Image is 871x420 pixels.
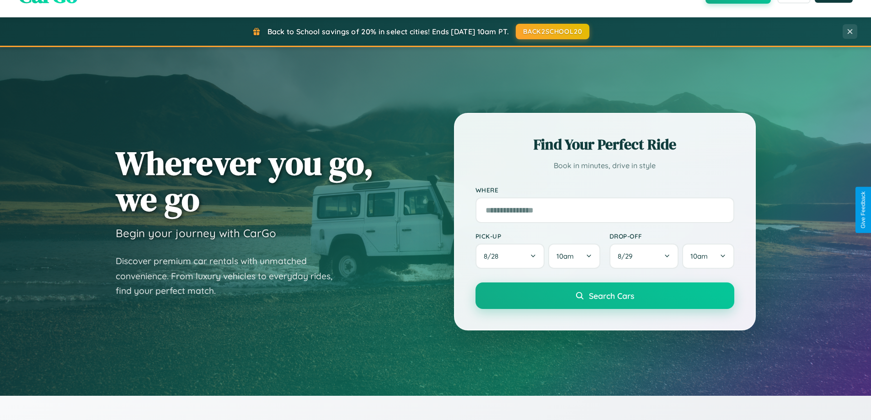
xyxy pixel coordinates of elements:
button: Search Cars [476,282,734,309]
h2: Find Your Perfect Ride [476,134,734,154]
button: 10am [682,244,734,269]
button: 10am [548,244,600,269]
span: Search Cars [589,291,634,301]
h3: Begin your journey with CarGo [116,226,276,240]
span: 8 / 28 [484,252,503,261]
button: BACK2SCHOOL20 [516,24,589,39]
span: Back to School savings of 20% in select cities! Ends [DATE] 10am PT. [267,27,509,36]
span: 10am [556,252,574,261]
label: Pick-up [476,232,600,240]
button: 8/28 [476,244,545,269]
div: Give Feedback [860,191,866,229]
button: 8/29 [609,244,679,269]
h1: Wherever you go, we go [116,145,374,217]
label: Drop-off [609,232,734,240]
span: 8 / 29 [618,252,637,261]
span: 10am [690,252,708,261]
p: Discover premium car rentals with unmatched convenience. From luxury vehicles to everyday rides, ... [116,254,344,298]
p: Book in minutes, drive in style [476,159,734,172]
label: Where [476,186,734,194]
